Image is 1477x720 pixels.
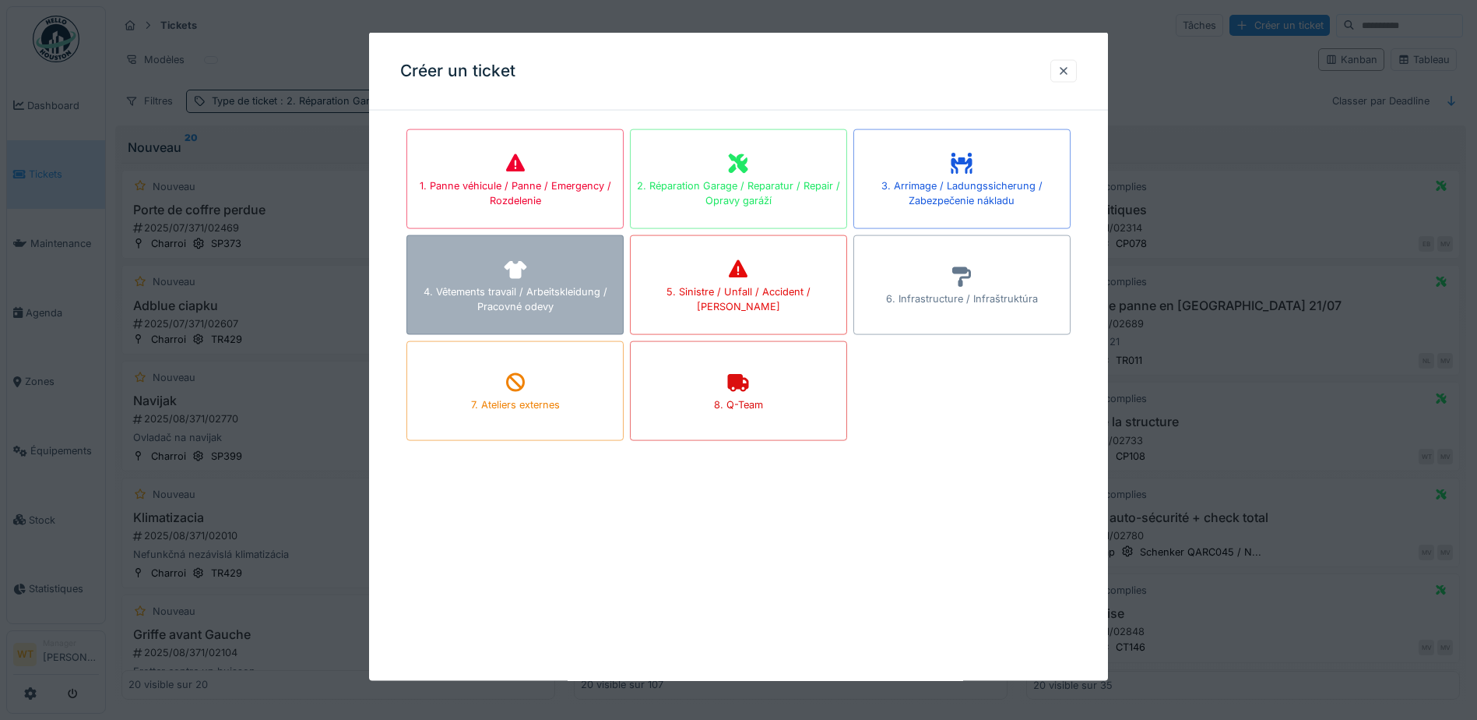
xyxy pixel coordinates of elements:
div: 5. Sinistre / Unfall / Accident / [PERSON_NAME] [631,284,846,313]
div: 8. Q-Team [714,397,763,412]
h3: Créer un ticket [400,62,515,81]
div: 4. Vêtements travail / Arbeitskleidung / Pracovné odevy [407,284,623,313]
div: 2. Réparation Garage / Reparatur / Repair / Opravy garáží [631,178,846,207]
div: 3. Arrimage / Ladungssicherung / Zabezpečenie nákladu [854,178,1070,207]
div: 6. Infrastructure / Infraštruktúra [886,291,1038,306]
div: 1. Panne véhicule / Panne / Emergency / Rozdelenie [407,178,623,207]
div: 7. Ateliers externes [471,397,560,412]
